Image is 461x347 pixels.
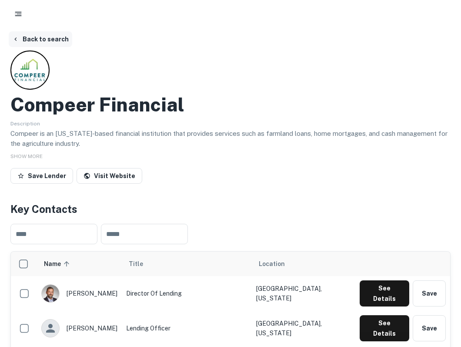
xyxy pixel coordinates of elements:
[10,153,43,159] span: SHOW MORE
[41,284,117,303] div: [PERSON_NAME]
[360,315,409,341] button: See Details
[122,252,252,276] th: Title
[413,280,446,307] button: Save
[252,252,355,276] th: Location
[42,285,59,302] img: 1663873858860
[44,259,72,269] span: Name
[10,201,451,217] h4: Key Contacts
[122,311,252,346] td: Lending Officer
[129,259,154,269] span: Title
[10,128,451,149] p: Compeer is an [US_STATE]-based financial institution that provides services such as farmland loan...
[259,259,285,269] span: Location
[10,168,73,184] button: Save Lender
[252,311,355,346] td: [GEOGRAPHIC_DATA], [US_STATE]
[413,315,446,341] button: Save
[37,252,122,276] th: Name
[41,319,117,337] div: [PERSON_NAME]
[9,31,72,47] button: Back to search
[10,93,184,116] h2: Compeer Financial
[418,277,461,319] iframe: Chat Widget
[77,168,142,184] a: Visit Website
[252,276,355,311] td: [GEOGRAPHIC_DATA], [US_STATE]
[10,121,40,127] span: Description
[122,276,252,311] td: Director Of Lending
[360,280,409,307] button: See Details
